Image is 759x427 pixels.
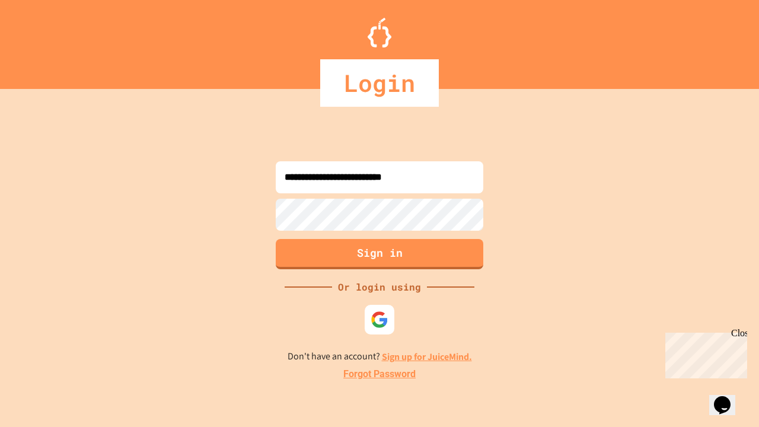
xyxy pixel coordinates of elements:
[276,239,483,269] button: Sign in
[343,367,416,381] a: Forgot Password
[288,349,472,364] p: Don't have an account?
[332,280,427,294] div: Or login using
[368,18,391,47] img: Logo.svg
[5,5,82,75] div: Chat with us now!Close
[320,59,439,107] div: Login
[709,380,747,415] iframe: chat widget
[371,311,388,329] img: google-icon.svg
[382,350,472,363] a: Sign up for JuiceMind.
[661,328,747,378] iframe: chat widget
